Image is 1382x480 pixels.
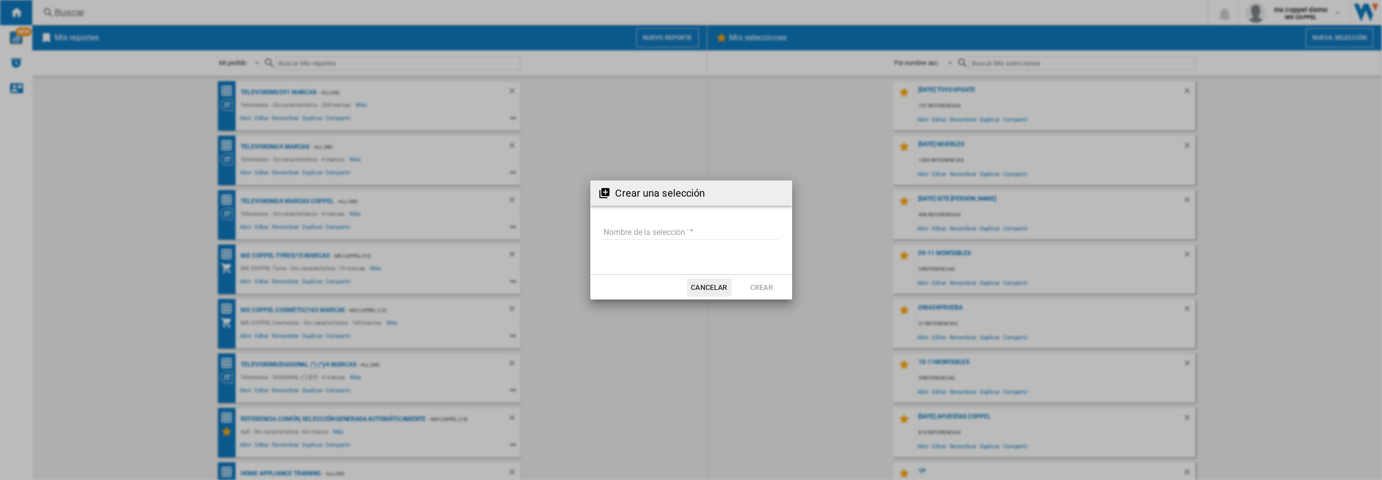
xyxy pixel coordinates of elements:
[616,186,705,200] h2: Crear una selección
[590,181,792,299] md-dialog: Crear una ...
[740,278,784,296] button: Crear
[772,187,784,199] md-icon: Close dialog
[687,278,732,296] button: Cancelar
[768,183,788,203] button: Close dialog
